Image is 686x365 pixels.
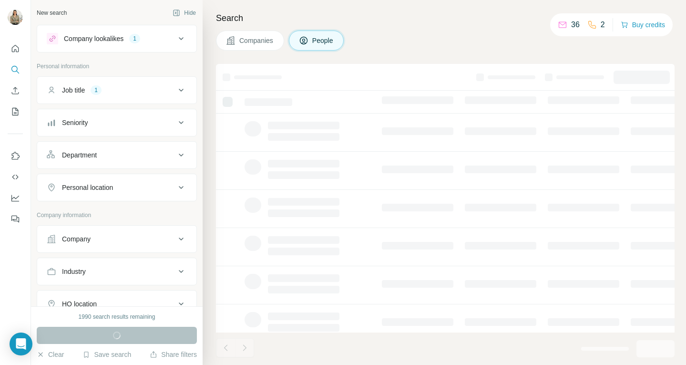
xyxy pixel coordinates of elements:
button: Feedback [8,210,23,228]
span: People [312,36,334,45]
button: Dashboard [8,189,23,207]
div: HQ location [62,299,97,309]
button: Company lookalikes1 [37,27,196,50]
button: My lists [8,103,23,120]
button: Clear [37,350,64,359]
button: Use Surfe on LinkedIn [8,147,23,165]
button: Buy credits [621,18,665,31]
div: Personal location [62,183,113,192]
button: Personal location [37,176,196,199]
div: 1 [129,34,140,43]
button: Department [37,144,196,167]
div: 1990 search results remaining [79,313,155,321]
button: Job title1 [37,79,196,102]
button: Search [8,61,23,78]
div: Seniority [62,118,88,127]
button: Share filters [150,350,197,359]
div: Open Intercom Messenger [10,333,32,355]
h4: Search [216,11,675,25]
button: HQ location [37,292,196,315]
img: Avatar [8,10,23,25]
div: Department [62,150,97,160]
div: 1 [91,86,102,94]
p: Company information [37,211,197,219]
button: Quick start [8,40,23,57]
button: Enrich CSV [8,82,23,99]
div: Industry [62,267,86,276]
button: Use Surfe API [8,168,23,186]
div: New search [37,9,67,17]
div: Company lookalikes [64,34,123,43]
div: Company [62,234,91,244]
button: Seniority [37,111,196,134]
button: Industry [37,260,196,283]
button: Company [37,228,196,250]
p: Personal information [37,62,197,71]
button: Save search [82,350,131,359]
button: Hide [166,6,203,20]
p: 2 [601,19,605,31]
div: Job title [62,85,85,95]
span: Companies [239,36,274,45]
p: 36 [571,19,580,31]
